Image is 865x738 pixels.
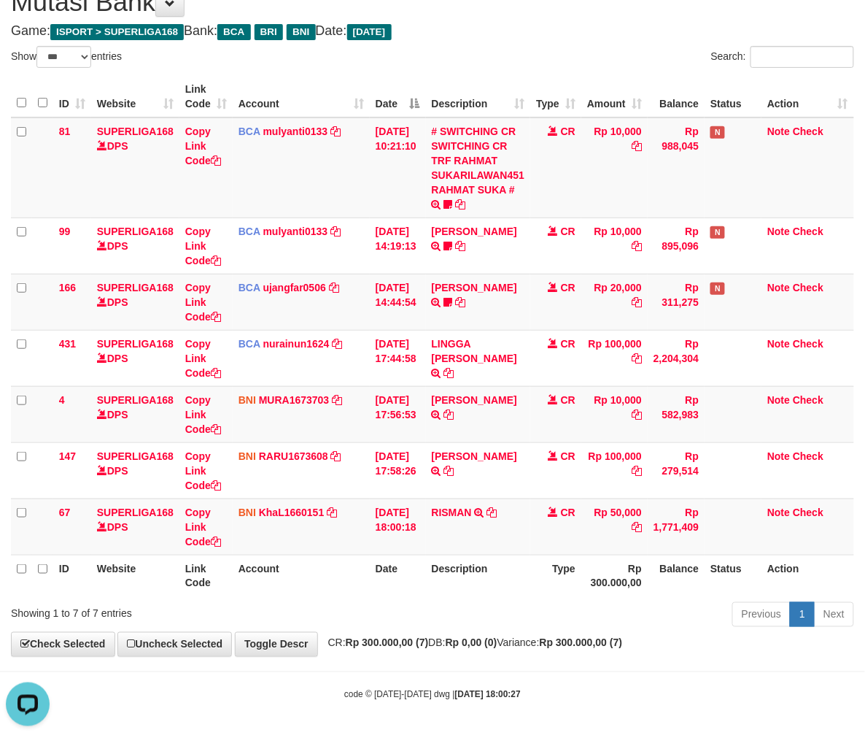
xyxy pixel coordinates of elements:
td: DPS [91,499,179,555]
a: Uncheck Selected [117,632,232,657]
span: BCA [238,338,260,350]
span: BCA [238,282,260,293]
td: [DATE] 14:19:13 [370,218,426,274]
label: Show entries [11,46,122,68]
a: [PERSON_NAME] [432,394,517,406]
td: DPS [91,386,179,442]
td: [DATE] 14:44:54 [370,274,426,330]
th: Balance [648,555,705,596]
td: [DATE] 18:00:18 [370,499,426,555]
a: nurainun1624 [263,338,330,350]
a: ujangfar0506 [263,282,326,293]
th: Action [761,555,854,596]
a: Note [767,226,790,237]
a: Next [814,602,854,627]
span: 431 [59,338,76,350]
span: CR [561,226,575,237]
a: [PERSON_NAME] [432,450,517,462]
a: Note [767,282,790,293]
strong: [DATE] 18:00:27 [455,690,521,700]
a: Copy RISMAN to clipboard [487,507,497,518]
a: mulyanti0133 [263,226,328,237]
a: Copy mulyanti0133 to clipboard [330,126,341,137]
a: Toggle Descr [235,632,318,657]
span: CR [561,450,575,462]
a: Note [767,338,790,350]
td: Rp 582,983 [648,386,705,442]
th: Date [370,555,426,596]
a: SUPERLIGA168 [97,338,174,350]
th: Description [426,555,531,596]
td: Rp 100,000 [581,442,648,499]
a: Note [767,450,790,462]
a: Copy Link Code [185,282,221,323]
td: Rp 20,000 [581,274,648,330]
a: Check [793,394,823,406]
a: Copy Link Code [185,394,221,435]
h4: Game: Bank: Date: [11,24,854,39]
td: Rp 988,045 [648,118,705,218]
small: code © [DATE]-[DATE] dwg | [344,690,521,700]
td: DPS [91,330,179,386]
span: BCA [238,126,260,137]
strong: Rp 300.000,00 (7) [346,637,429,649]
a: Copy Rp 50,000 to clipboard [632,521,642,533]
td: DPS [91,118,179,218]
a: SUPERLIGA168 [97,126,174,137]
input: Search: [750,46,854,68]
a: Check Selected [11,632,115,657]
td: [DATE] 17:56:53 [370,386,426,442]
a: Copy KhaL1660151 to clipboard [327,507,337,518]
a: Copy NOVEN ELING PRAYOG to clipboard [455,296,465,308]
a: Copy Rp 10,000 to clipboard [632,240,642,252]
a: Copy Rp 100,000 to clipboard [632,465,642,477]
span: [DATE] [347,24,392,40]
strong: Rp 0,00 (0) [446,637,497,649]
a: SUPERLIGA168 [97,282,174,293]
span: 67 [59,507,71,518]
th: ID: activate to sort column ascending [53,76,91,118]
th: Status [705,555,761,596]
a: Note [767,507,790,518]
span: 99 [59,226,71,237]
span: BCA [238,226,260,237]
th: Description: activate to sort column ascending [426,76,531,118]
th: Amount: activate to sort column ascending [581,76,648,118]
th: Status [705,76,761,118]
div: Showing 1 to 7 of 7 entries [11,601,349,621]
a: Copy Rp 100,000 to clipboard [632,353,642,364]
span: BNI [287,24,315,40]
a: [PERSON_NAME] [432,226,517,237]
span: BNI [238,394,256,406]
a: RARU1673608 [259,450,328,462]
span: 147 [59,450,76,462]
td: Rp 10,000 [581,218,648,274]
a: 1 [790,602,815,627]
strong: Rp 300.000,00 (7) [540,637,623,649]
th: Account [233,555,370,596]
td: [DATE] 17:44:58 [370,330,426,386]
span: CR [561,282,575,293]
th: Link Code [179,555,233,596]
a: Copy Rp 20,000 to clipboard [632,296,642,308]
a: Copy RARU1673608 to clipboard [331,450,341,462]
th: ID [53,555,91,596]
a: Copy Rp 10,000 to clipboard [632,140,642,152]
a: Check [793,226,823,237]
span: 4 [59,394,65,406]
select: Showentries [36,46,91,68]
a: Copy Link Code [185,507,221,547]
a: SUPERLIGA168 [97,226,174,237]
th: Action: activate to sort column ascending [761,76,854,118]
td: [DATE] 10:21:10 [370,118,426,218]
span: CR [561,394,575,406]
a: Check [793,450,823,462]
th: Type: activate to sort column ascending [530,76,581,118]
a: Previous [732,602,791,627]
a: Copy mulyanti0133 to clipboard [330,226,341,237]
a: SUPERLIGA168 [97,394,174,406]
th: Website [91,555,179,596]
span: CR: DB: Variance: [321,637,623,649]
span: Has Note [710,126,725,139]
label: Search: [711,46,854,68]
